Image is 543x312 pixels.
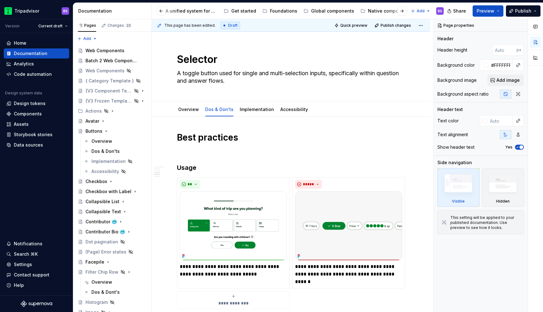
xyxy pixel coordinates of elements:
[4,7,12,15] img: 0ed0e8b8-9446-497d-bad0-376821b19aa5.png
[228,23,238,28] span: Draft
[4,38,69,48] a: Home
[14,50,47,57] div: Documentation
[506,5,540,17] button: Publish
[358,6,414,16] a: Native components
[85,219,117,225] div: Contributor 🥶
[477,8,494,14] span: Preview
[21,301,52,307] svg: Supernova Logo
[178,107,199,112] a: Overview
[14,121,29,127] div: Assets
[75,297,149,307] a: Histogram
[107,23,132,28] div: Changes
[332,21,370,30] button: Quick preview
[301,6,357,16] a: Global components
[75,176,149,187] a: Checkbox
[14,261,32,268] div: Settings
[496,199,510,204] div: Hidden
[260,6,300,16] a: Foundations
[437,36,453,42] div: Header
[240,107,274,112] a: Implementation
[237,103,277,116] div: Implementation
[4,280,69,290] button: Help
[91,138,112,144] div: Overview
[5,24,19,29] div: Version
[85,78,134,84] div: { Category Template }
[368,8,411,14] div: Native components
[75,96,149,106] a: {V3 Frozen Template}
[437,91,489,97] div: Background aspect ratio
[85,108,102,114] div: Actions
[91,279,112,285] div: Overview
[4,69,69,79] a: Code automation
[437,159,472,166] div: Side navigation
[14,61,34,67] div: Analytics
[81,287,149,297] a: Dos & Dont's
[487,115,513,126] input: Auto
[164,23,216,28] span: This page has been edited.
[75,207,149,217] a: Collapsible Text
[203,103,236,116] div: Dos & Don'ts
[505,145,513,150] label: Yes
[4,98,69,109] a: Design tokens
[75,197,149,207] a: Collapsible List
[14,272,49,278] div: Contact support
[4,140,69,150] a: Data sources
[78,23,96,28] div: Pages
[14,131,52,138] div: Storybook stories
[453,8,466,14] span: Share
[4,249,69,259] button: Search ⌘K
[85,88,132,94] div: {V3 Component Template}
[85,269,118,275] div: Filter Chip Row
[36,22,70,31] button: Current draft
[176,103,201,116] div: Overview
[81,136,149,146] a: Overview
[4,259,69,270] a: Settings
[14,111,42,117] div: Components
[81,277,149,287] a: Overview
[1,4,72,18] button: TripadvisorBS
[482,168,524,207] div: Hidden
[176,68,404,86] textarea: A toggle button used for single and multi-selection inputs, specifically within question and answ...
[4,48,69,58] a: Documentation
[85,299,108,305] div: Histogram
[156,5,408,17] div: Page tree
[85,198,119,205] div: Collapsible List
[295,191,402,260] img: c2674568-f297-49b1-9ca3-ce0a3229ca3b.png
[85,47,124,54] div: Web Components
[85,259,104,265] div: Facepile
[517,47,521,53] p: px
[85,128,102,134] div: Buttons
[75,86,149,96] a: {V3 Component Template}
[75,217,149,227] a: Contributor 🥶
[311,8,354,14] div: Global components
[280,107,308,112] a: Accessibility
[381,23,411,28] span: Publish changes
[85,58,137,64] div: Batch 2 Web Components
[85,209,121,215] div: Collapsible Text
[487,75,524,86] button: Add image
[5,91,42,96] div: Design system data
[437,47,467,53] div: Header height
[85,188,131,195] div: Checkbox with Label
[75,46,149,56] a: Web Components
[437,62,475,68] div: Background color
[91,168,119,175] div: Accessibility
[278,103,310,116] div: Accessibility
[450,215,520,230] div: This setting will be applied to your published documentation. Use preview to see how it looks.
[14,241,42,247] div: Notifications
[340,23,367,28] span: Quick preview
[231,8,256,14] div: Get started
[75,227,149,237] a: Contributor Bio 🥶
[176,52,404,67] textarea: Selector
[4,119,69,129] a: Assets
[75,76,149,86] a: { Category Template }
[38,24,63,29] span: Current draft
[473,5,503,17] button: Preview
[492,44,517,56] input: Auto
[81,146,149,156] a: Dos & Don'ts
[83,36,91,41] span: Add
[75,237,149,247] a: Dot pagination
[437,144,474,150] div: Show header text
[85,98,132,104] div: {V3 Frozen Template}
